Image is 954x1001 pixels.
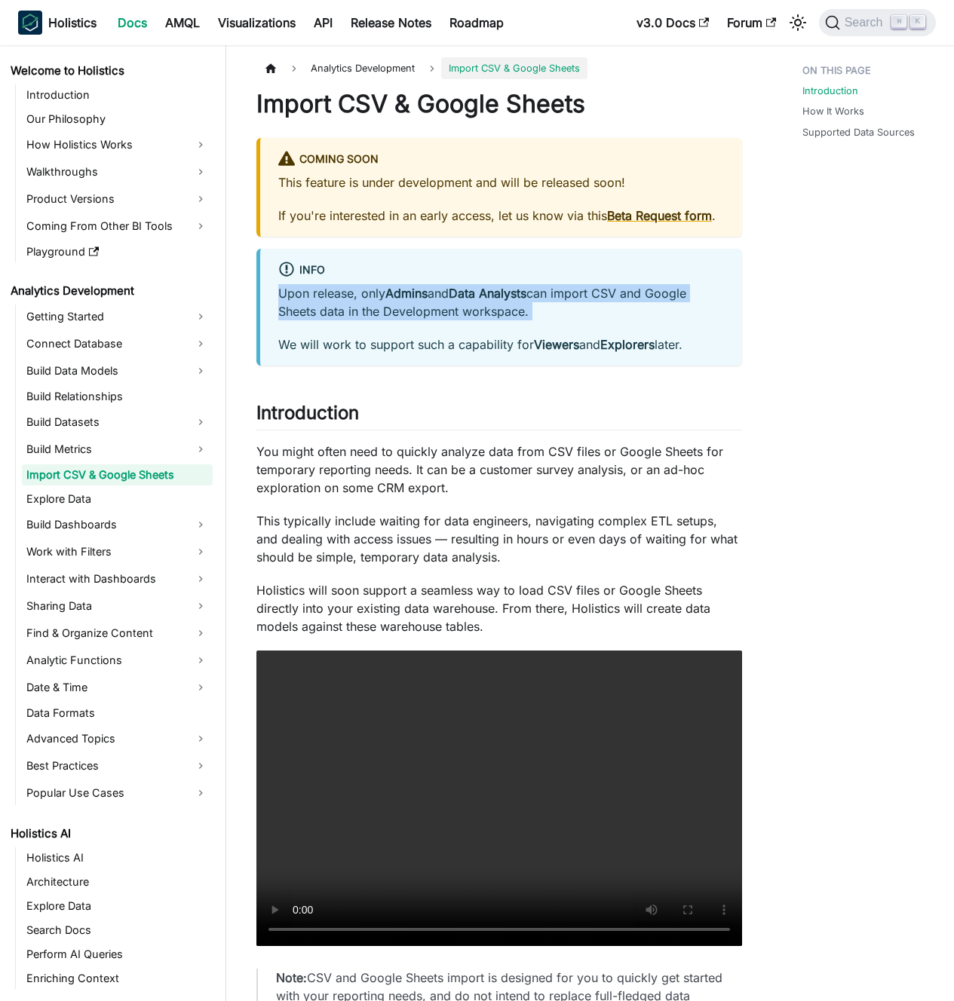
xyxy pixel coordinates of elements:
[342,11,440,35] a: Release Notes
[534,337,579,352] strong: Viewers
[256,581,742,635] p: Holistics will soon support a seamless way to load CSV files or Google Sheets directly into your ...
[22,847,213,868] a: Holistics AI
[22,594,213,618] a: Sharing Data
[22,703,213,724] a: Data Formats
[22,332,213,356] a: Connect Database
[22,109,213,130] a: Our Philosophy
[22,410,213,434] a: Build Datasets
[22,727,213,751] a: Advanced Topics
[22,567,213,591] a: Interact with Dashboards
[718,11,785,35] a: Forum
[278,335,724,354] p: We will work to support such a capability for and later.
[22,540,213,564] a: Work with Filters
[22,133,213,157] a: How Holistics Works
[256,57,285,79] a: Home page
[441,57,587,79] span: Import CSV & Google Sheets
[22,359,213,383] a: Build Data Models
[209,11,305,35] a: Visualizations
[256,650,742,946] video: Your browser does not support embedding video, but you can .
[22,754,213,778] a: Best Practices
[22,648,213,672] a: Analytic Functions
[22,944,213,965] a: Perform AI Queries
[278,261,724,280] div: info
[22,84,213,106] a: Introduction
[22,621,213,645] a: Find & Organize Content
[278,284,724,320] p: Upon release, only and can import CSV and Google Sheets data in the Development workspace.
[440,11,513,35] a: Roadmap
[22,214,213,238] a: Coming From Other BI Tools
[385,286,428,301] strong: Admins
[278,150,724,170] div: Coming Soon
[22,675,213,699] a: Date & Time
[6,280,213,302] a: Analytics Development
[276,970,307,985] strong: Note:
[303,57,422,79] span: Analytics Development
[22,386,213,407] a: Build Relationships
[22,437,213,461] a: Build Metrics
[305,11,342,35] a: API
[22,968,213,989] a: Enriching Context
[156,11,209,35] a: AMQL
[256,57,742,79] nav: Breadcrumbs
[22,895,213,917] a: Explore Data
[6,823,213,844] a: Holistics AI
[278,207,724,225] p: If you're interested in an early access, let us know via this .
[802,84,858,98] a: Introduction
[48,14,97,32] b: Holistics
[22,781,213,805] a: Popular Use Cases
[449,286,526,301] strong: Data Analysts
[109,11,156,35] a: Docs
[627,11,718,35] a: v3.0 Docs
[840,16,892,29] span: Search
[22,241,213,262] a: Playground
[256,442,742,497] p: You might often need to quickly analyze data from CSV files or Google Sheets for temporary report...
[18,11,97,35] a: HolisticsHolistics
[256,512,742,566] p: This typically include waiting for data engineers, navigating complex ETL setups, and dealing wit...
[802,125,915,139] a: Supported Data Sources
[910,15,925,29] kbd: K
[22,513,213,537] a: Build Dashboards
[786,11,810,35] button: Switch between dark and light mode (currently light mode)
[18,11,42,35] img: Holistics
[22,871,213,892] a: Architecture
[278,173,724,191] p: This feature is under development and will be released soon!
[891,15,906,29] kbd: ⌘
[22,488,213,510] a: Explore Data
[600,337,655,352] strong: Explorers
[607,208,712,223] a: Beta Request form
[22,464,213,485] a: Import CSV & Google Sheets
[256,89,742,119] h1: Import CSV & Google Sheets
[22,160,213,184] a: Walkthroughs
[22,305,213,329] a: Getting Started
[256,402,742,430] h2: Introduction
[819,9,936,36] button: Search (Command+K)
[802,104,864,118] a: How It Works
[22,920,213,941] a: Search Docs
[6,60,213,81] a: Welcome to Holistics
[22,187,213,211] a: Product Versions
